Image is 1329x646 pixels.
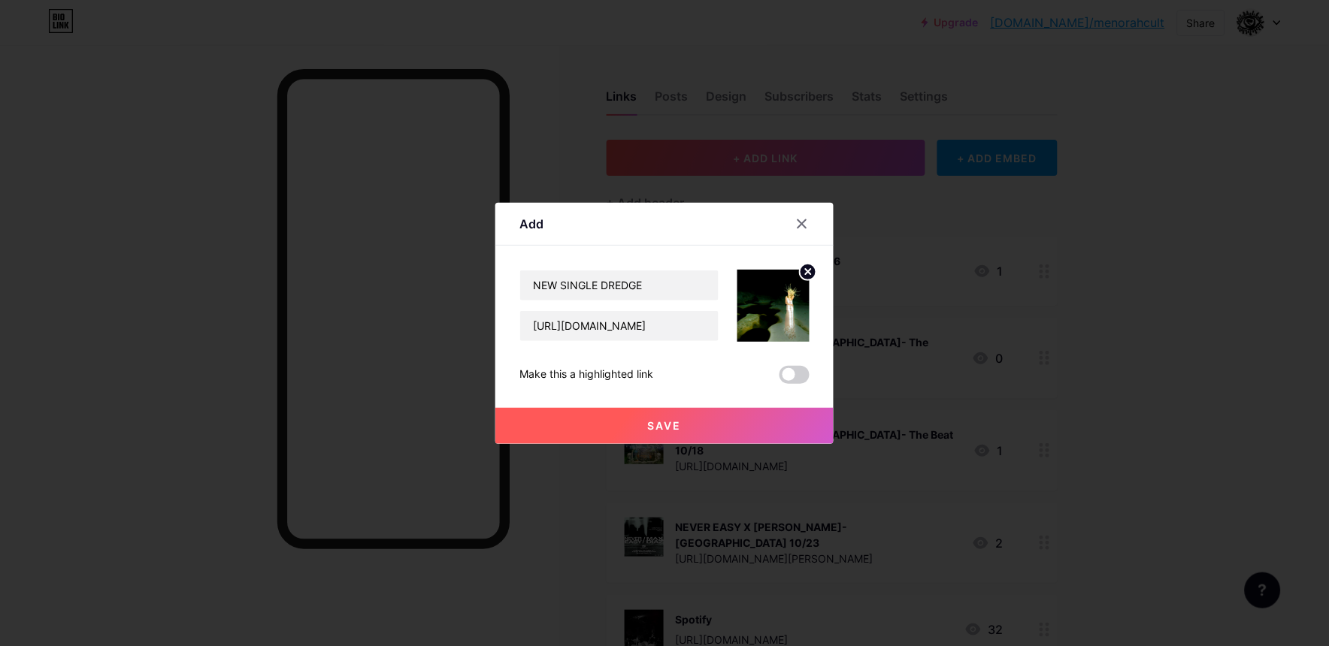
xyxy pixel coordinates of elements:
[520,270,719,300] input: Title
[737,270,810,342] img: link_thumbnail
[519,366,653,384] div: Make this a highlighted link
[520,311,719,341] input: URL
[519,215,543,233] div: Add
[495,408,834,444] button: Save
[648,419,682,432] span: Save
